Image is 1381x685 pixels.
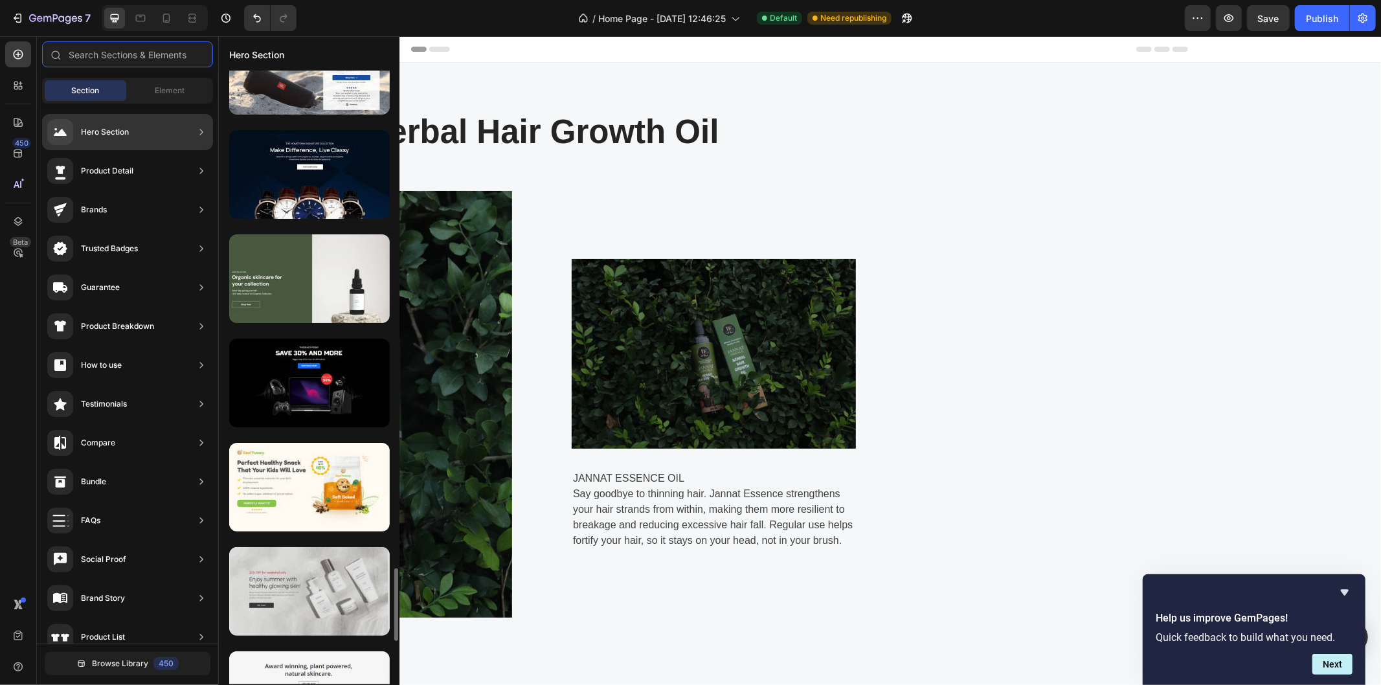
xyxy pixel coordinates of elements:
[81,592,125,605] div: Brand Story
[12,138,31,148] div: 450
[45,652,210,675] button: Browse Library450
[770,12,797,24] span: Default
[81,631,125,644] div: Product List
[1258,13,1279,24] span: Save
[5,5,96,31] button: 7
[81,164,133,177] div: Product Detail
[820,12,886,24] span: Need republishing
[598,12,726,25] span: Home Page - [DATE] 12:46:25
[81,553,126,566] div: Social Proof
[218,36,1381,685] iframe: Design area
[1156,611,1353,626] h2: Help us improve GemPages!
[81,398,127,410] div: Testimonials
[81,203,107,216] div: Brands
[81,242,138,255] div: Trusted Badges
[81,514,100,527] div: FAQs
[72,85,100,96] span: Section
[81,320,154,333] div: Product Breakdown
[1337,585,1353,600] button: Hide survey
[81,281,120,294] div: Guarantee
[10,237,31,247] div: Beta
[42,41,213,67] input: Search Sections & Elements
[1156,585,1353,675] div: Help us improve GemPages!
[81,126,129,139] div: Hero Section
[92,658,148,669] span: Browse Library
[1247,5,1290,31] button: Save
[1156,631,1353,644] p: Quick feedback to build what you need.
[85,10,91,26] p: 7
[81,475,106,488] div: Bundle
[81,359,122,372] div: How to use
[1295,5,1349,31] button: Publish
[592,12,596,25] span: /
[355,434,636,512] p: JANNAT ESSENCE OIL Say goodbye to thinning hair. Jannat Essence strengthens your hair strands fro...
[81,436,115,449] div: Compare
[354,223,638,412] img: Alt Image
[1306,12,1338,25] div: Publish
[1312,654,1353,675] button: Next question
[155,85,185,96] span: Element
[244,5,297,31] div: Undo/Redo
[153,657,179,670] div: 450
